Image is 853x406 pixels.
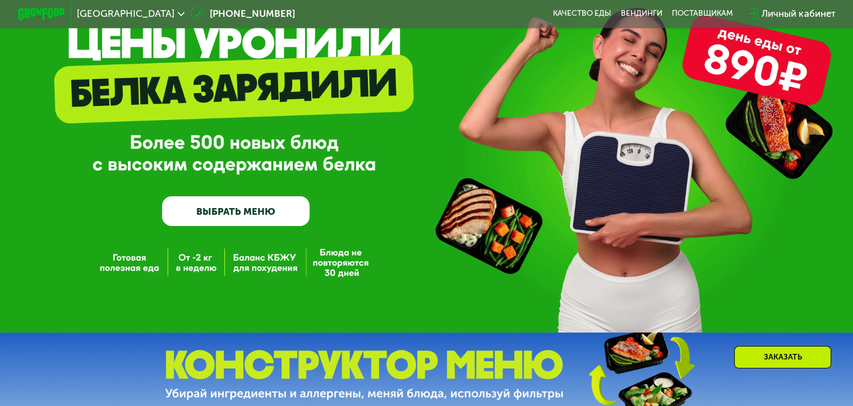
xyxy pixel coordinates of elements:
a: ВЫБРАТЬ МЕНЮ [162,196,310,226]
span: [GEOGRAPHIC_DATA] [77,9,174,19]
a: [PHONE_NUMBER] [191,7,295,21]
div: поставщикам [672,9,733,19]
a: Качество еды [553,9,611,19]
div: Заказать [734,346,831,368]
a: Вендинги [621,9,662,19]
div: Личный кабинет [762,7,835,21]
